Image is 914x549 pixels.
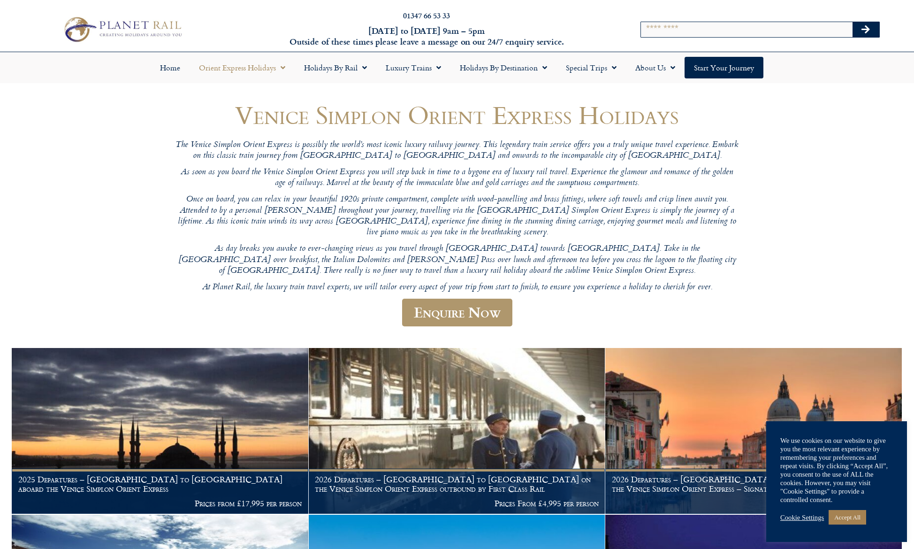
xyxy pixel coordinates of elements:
img: Orient Express Special Venice compressed [605,348,902,514]
nav: Menu [5,57,909,78]
a: 01347 66 53 33 [403,10,450,21]
p: Prices from £4,995 per person [612,499,896,508]
a: 2025 Departures – [GEOGRAPHIC_DATA] to [GEOGRAPHIC_DATA] aboard the Venice Simplon Orient Express... [12,348,309,514]
button: Search [853,22,880,37]
img: Planet Rail Train Holidays Logo [59,14,185,45]
a: Holidays by Destination [450,57,556,78]
a: 2026 Departures – [GEOGRAPHIC_DATA] to [GEOGRAPHIC_DATA] on the Venice Simplon Orient Express out... [309,348,606,514]
a: Enquire Now [402,299,512,326]
p: Once on board, you can relax in your beautiful 1920s private compartment, complete with wood-pane... [175,194,739,238]
h1: Venice Simplon Orient Express Holidays [175,101,739,129]
h1: 2025 Departures – [GEOGRAPHIC_DATA] to [GEOGRAPHIC_DATA] aboard the Venice Simplon Orient Express [18,475,302,493]
h6: [DATE] to [DATE] 9am – 5pm Outside of these times please leave a message on our 24/7 enquiry serv... [246,25,607,47]
p: As soon as you board the Venice Simplon Orient Express you will step back in time to a bygone era... [175,167,739,189]
a: Cookie Settings [780,513,824,522]
a: Luxury Trains [376,57,450,78]
a: Holidays by Rail [295,57,376,78]
p: Prices From £4,995 per person [315,499,599,508]
a: Start your Journey [685,57,763,78]
a: Special Trips [556,57,626,78]
p: As day breaks you awake to ever-changing views as you travel through [GEOGRAPHIC_DATA] towards [G... [175,244,739,277]
a: Orient Express Holidays [190,57,295,78]
h1: 2026 Departures – [GEOGRAPHIC_DATA] to [GEOGRAPHIC_DATA] on the Venice Simplon Orient Express out... [315,475,599,493]
a: Home [151,57,190,78]
h1: 2026 Departures – [GEOGRAPHIC_DATA] to [GEOGRAPHIC_DATA] on the Venice Simplon Orient Express – S... [612,475,896,493]
p: The Venice Simplon Orient Express is possibly the world’s most iconic luxury railway journey. Thi... [175,140,739,162]
a: Accept All [829,510,866,525]
p: Prices from £17,995 per person [18,499,302,508]
div: We use cookies on our website to give you the most relevant experience by remembering your prefer... [780,436,893,504]
a: About Us [626,57,685,78]
a: 2026 Departures – [GEOGRAPHIC_DATA] to [GEOGRAPHIC_DATA] on the Venice Simplon Orient Express – S... [605,348,902,514]
p: At Planet Rail, the luxury train travel experts, we will tailor every aspect of your trip from st... [175,282,739,293]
